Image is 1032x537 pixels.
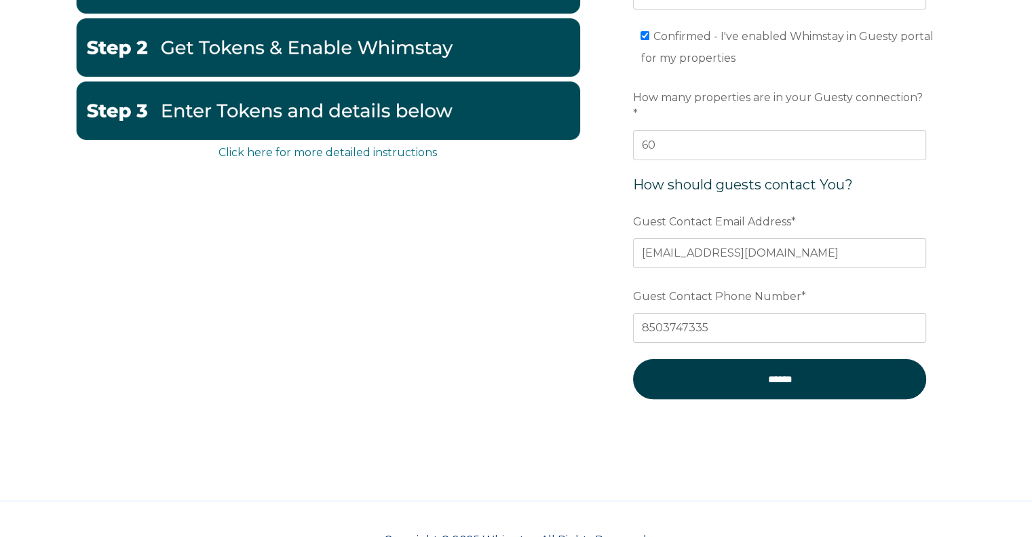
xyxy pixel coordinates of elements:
span: How many properties are in your Guesty connection? [633,87,923,108]
span: Confirmed - I've enabled Whimstay in Guesty portal for my properties [641,30,934,64]
span: Guest Contact Phone Number [633,286,801,307]
img: GuestyTokensandenable [75,18,580,77]
span: How should guests contact You? [633,177,853,193]
input: 555-555-5555 [633,313,926,343]
span: Guest Contact Email Address [633,211,791,232]
img: EnterbelowGuesty [75,81,580,140]
input: Confirmed - I've enabled Whimstay in Guesty portal for my properties [641,31,649,40]
a: Click here for more detailed instructions [218,146,437,159]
